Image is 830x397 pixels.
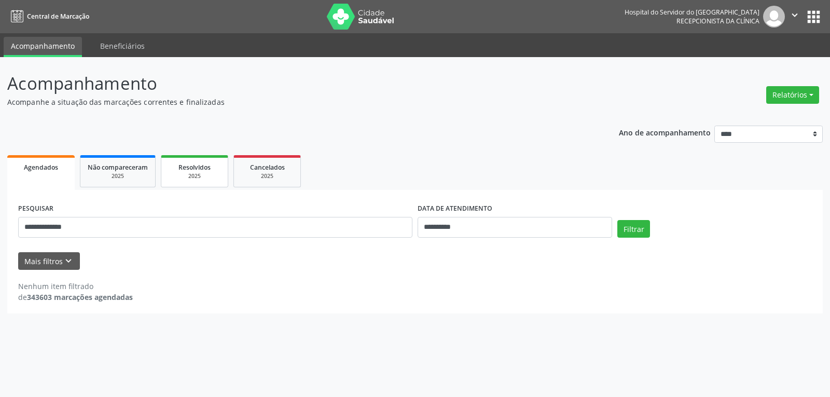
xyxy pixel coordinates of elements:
[625,8,759,17] div: Hospital do Servidor do [GEOGRAPHIC_DATA]
[18,252,80,270] button: Mais filtroskeyboard_arrow_down
[7,97,578,107] p: Acompanhe a situação das marcações correntes e finalizadas
[676,17,759,25] span: Recepcionista da clínica
[93,37,152,55] a: Beneficiários
[27,292,133,302] strong: 343603 marcações agendadas
[88,172,148,180] div: 2025
[617,220,650,238] button: Filtrar
[4,37,82,57] a: Acompanhamento
[18,292,133,303] div: de
[619,126,711,139] p: Ano de acompanhamento
[766,86,819,104] button: Relatórios
[763,6,785,28] img: img
[785,6,805,28] button: 
[18,281,133,292] div: Nenhum item filtrado
[7,8,89,25] a: Central de Marcação
[7,71,578,97] p: Acompanhamento
[805,8,823,26] button: apps
[241,172,293,180] div: 2025
[88,163,148,172] span: Não compareceram
[250,163,285,172] span: Cancelados
[418,201,492,217] label: DATA DE ATENDIMENTO
[24,163,58,172] span: Agendados
[18,201,53,217] label: PESQUISAR
[178,163,211,172] span: Resolvidos
[27,12,89,21] span: Central de Marcação
[63,255,74,267] i: keyboard_arrow_down
[169,172,220,180] div: 2025
[789,9,800,21] i: 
